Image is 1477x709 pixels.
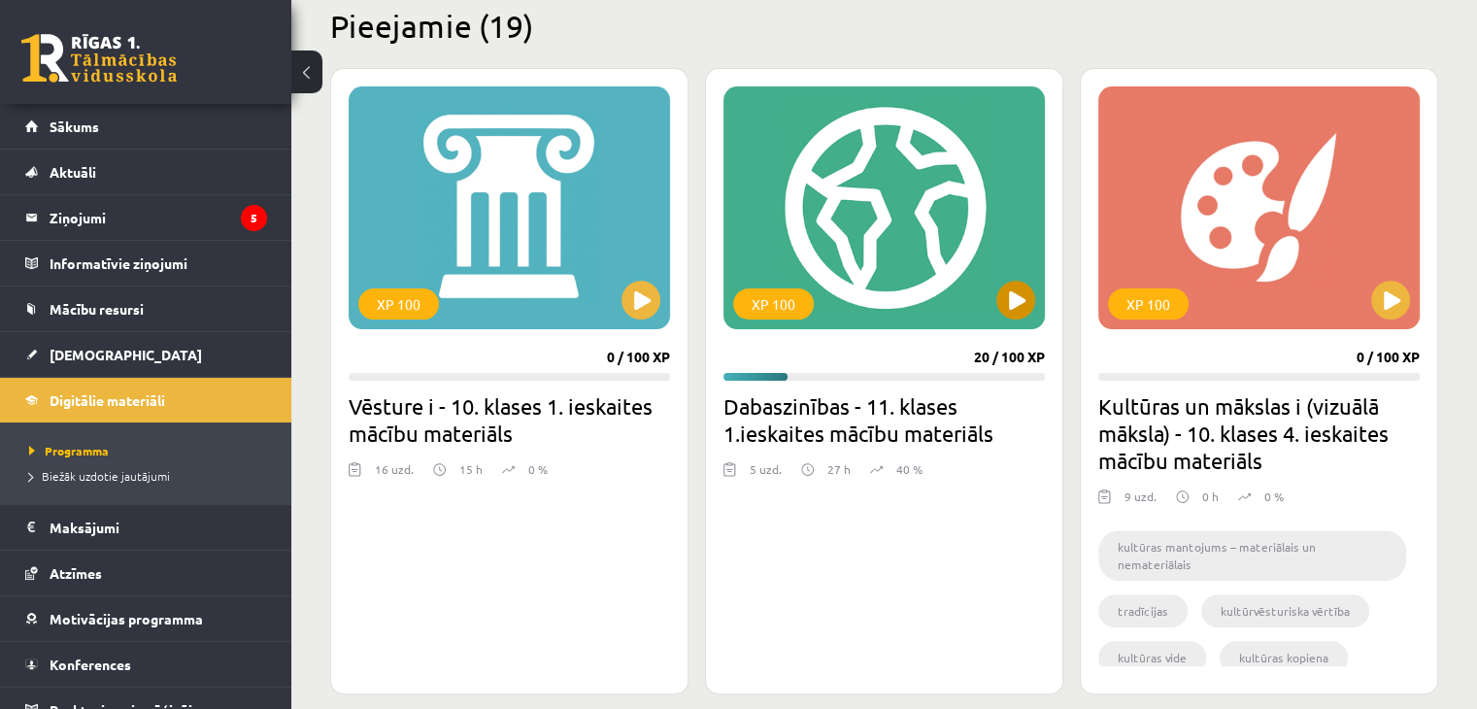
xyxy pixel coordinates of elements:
span: Digitālie materiāli [50,391,165,409]
span: [DEMOGRAPHIC_DATA] [50,346,202,363]
span: Atzīmes [50,564,102,582]
li: tradīcijas [1098,594,1188,627]
a: Konferences [25,642,267,687]
a: Rīgas 1. Tālmācības vidusskola [21,34,177,83]
p: 27 h [827,460,851,478]
h2: Dabaszinības - 11. klases 1.ieskaites mācību materiāls [723,392,1045,447]
a: Programma [29,442,272,459]
a: Motivācijas programma [25,596,267,641]
div: XP 100 [733,288,814,320]
a: Maksājumi [25,505,267,550]
li: kultūras vide [1098,641,1206,674]
div: XP 100 [1108,288,1189,320]
a: [DEMOGRAPHIC_DATA] [25,332,267,377]
a: Atzīmes [25,551,267,595]
span: Sākums [50,118,99,135]
legend: Ziņojumi [50,195,267,240]
div: 5 uzd. [750,460,782,490]
p: 15 h [459,460,483,478]
a: Ziņojumi5 [25,195,267,240]
p: 0 % [1264,488,1284,505]
li: kultūrvēsturiska vērtība [1201,594,1369,627]
li: kultūras kopiena [1220,641,1348,674]
p: 0 % [528,460,548,478]
span: Konferences [50,656,131,673]
span: Biežāk uzdotie jautājumi [29,468,170,484]
span: Mācību resursi [50,300,144,318]
legend: Maksājumi [50,505,267,550]
h2: Vēsture i - 10. klases 1. ieskaites mācību materiāls [349,392,670,447]
h2: Pieejamie (19) [330,7,1438,45]
h2: Kultūras un mākslas i (vizuālā māksla) - 10. klases 4. ieskaites mācību materiāls [1098,392,1420,474]
span: Aktuāli [50,163,96,181]
div: 16 uzd. [375,460,414,490]
span: Motivācijas programma [50,610,203,627]
a: Mācību resursi [25,287,267,331]
div: 9 uzd. [1125,488,1157,517]
i: 5 [241,205,267,231]
p: 40 % [896,460,923,478]
li: kultūras mantojums – materiālais un nemateriālais [1098,530,1406,581]
legend: Informatīvie ziņojumi [50,241,267,286]
a: Biežāk uzdotie jautājumi [29,467,272,485]
div: XP 100 [358,288,439,320]
a: Digitālie materiāli [25,378,267,422]
span: Programma [29,443,109,458]
a: Informatīvie ziņojumi [25,241,267,286]
p: 0 h [1202,488,1219,505]
a: Sākums [25,104,267,149]
a: Aktuāli [25,150,267,194]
